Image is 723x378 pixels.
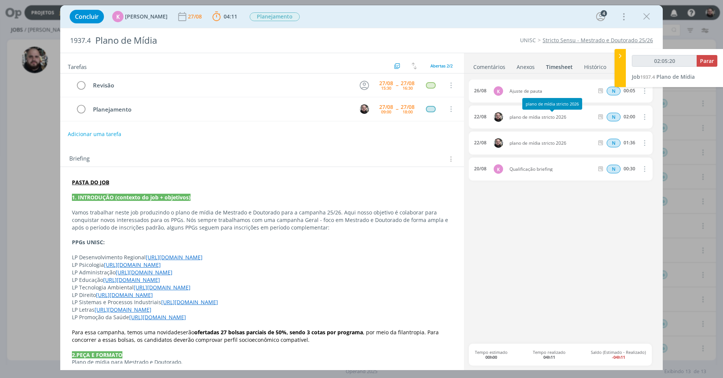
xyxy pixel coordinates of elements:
a: [URL][DOMAIN_NAME] [129,314,186,321]
a: [URL][DOMAIN_NAME] [146,254,203,261]
strong: PASTA DO JOB [72,179,109,186]
img: G [494,112,503,122]
span: plano de mídia stricto 2026 [506,141,596,145]
div: dialog [60,5,663,370]
div: 22/08 [474,114,487,119]
span: Concluir [75,14,99,20]
a: [URL][DOMAIN_NAME] [103,276,160,283]
span: 1937.4 [70,37,91,45]
strong: PPGs UNISC: [72,239,105,246]
a: [URL][DOMAIN_NAME] [95,306,151,313]
a: [URL][DOMAIN_NAME] [96,291,153,298]
span: Abertas 2/2 [430,63,453,69]
span: Qualificação briefing [506,167,596,171]
div: 00:30 [624,166,635,171]
b: 00h00 [485,354,497,360]
span: N [607,139,621,147]
div: K [494,164,503,174]
div: Revisão [90,81,352,90]
button: Parar [697,55,717,67]
div: 27/08 [401,81,415,86]
span: N [607,113,621,121]
img: arrow-down-up.svg [412,63,417,69]
a: [URL][DOMAIN_NAME] [134,284,191,291]
span: Para essa campanha, temos uma novidade [72,329,180,336]
div: 20/08 [474,166,487,171]
div: 26/08 [474,88,487,93]
span: -- [396,106,398,112]
div: K [112,11,124,22]
span: N [607,87,621,95]
p: LP Desenvolvimento Regional [72,254,452,261]
img: G [494,138,503,148]
a: [URL][DOMAIN_NAME] [116,269,172,276]
span: Ajuste de pauta [506,89,596,93]
span: Tempo realizado [533,350,566,360]
div: 00:05 [624,88,635,93]
div: 01:36 [624,140,635,145]
p: LP Direito [72,291,452,299]
a: Comentários [473,60,506,71]
b: -04h11 [612,354,625,360]
div: 22/08 [474,140,487,145]
span: Saldo (Estimado - Realizado) [591,350,646,360]
a: Timesheet [546,60,573,71]
span: Tempo estimado [475,350,508,360]
div: K [494,86,503,96]
span: Plano de mídia para Mestrado e Doutorado. [72,358,183,366]
button: 04:11 [210,11,239,23]
span: [PERSON_NAME] [125,14,168,19]
div: Plano de Mídia [92,31,407,50]
a: [URL][DOMAIN_NAME] [104,261,161,268]
p: Vamos trabalhar neste job produzindo o plano de mídia de Mestrado e Doutorado para a campanha 25/... [72,209,452,231]
button: G [358,103,370,115]
button: Planejamento [249,12,300,21]
div: 09:00 [381,110,391,114]
span: , por meio da filantropia. Para concorrer a essas bolsas, os candidatos deverão comprovar perfil ... [72,329,440,343]
a: Job1937.4Plano de Mídia [632,73,695,80]
div: plano de mídia stricto 2026 [522,98,582,110]
b: 04h11 [543,354,555,360]
button: Adicionar uma tarefa [67,127,122,141]
div: 02:00 [624,114,635,119]
div: 16:30 [403,86,413,90]
div: Horas normais [607,165,621,173]
p: LP Tecnologia Ambiental [72,284,452,291]
a: Histórico [584,60,607,71]
span: 1937.4 [640,73,655,80]
span: Planejamento [250,12,300,21]
div: 4 [601,10,607,17]
p: LP Administração [72,269,452,276]
p: LP Psicologia [72,261,452,269]
div: 27/08 [379,81,393,86]
div: Horas normais [607,113,621,121]
p: LP Letras [72,306,452,314]
span: 04:11 [224,13,237,20]
strong: ofertadas 27 bolsas parciais de 50%, sendo 3 cotas por programa [194,329,363,336]
button: Concluir [70,10,104,23]
span: serão [180,329,194,336]
div: 15:30 [381,86,391,90]
a: UNISC [520,37,536,44]
strong: 2.PEÇA E FORMATO [72,351,122,358]
div: 18:00 [403,110,413,114]
div: Anexos [517,63,535,71]
span: Briefing [69,154,90,164]
div: Horas normais [607,139,621,147]
span: Plano de Mídia [656,73,695,80]
a: Stricto Sensu - Mestrado e Doutorado 25/26 [543,37,653,44]
button: 4 [595,11,607,23]
strong: 1. INTRODUÇÃO (contexto do job + objetivos) [72,194,191,201]
p: LP Sistemas e Processos Industriais [72,298,452,306]
span: plano de mídia stricto 2026 [506,115,596,119]
div: 27/08 [401,104,415,110]
span: -- [396,83,398,88]
div: 27/08 [379,104,393,110]
img: G [360,104,369,114]
a: [URL][DOMAIN_NAME] [161,298,218,306]
div: Planejamento [90,105,352,114]
p: LP Promoção da Saúde [72,314,452,321]
div: Horas normais [607,87,621,95]
button: K[PERSON_NAME] [112,11,168,22]
p: LP Educação [72,276,452,284]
